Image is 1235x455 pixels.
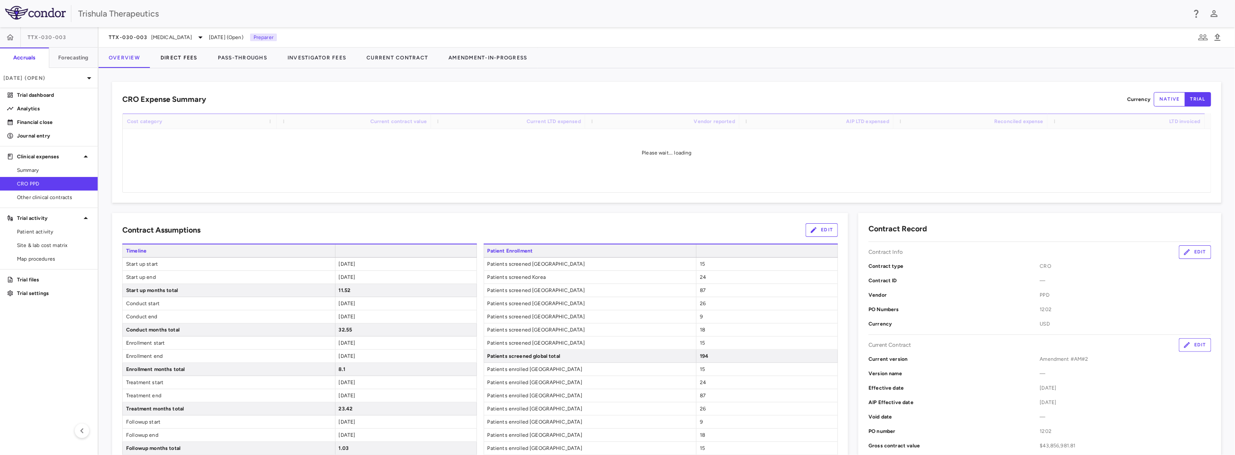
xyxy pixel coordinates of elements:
[339,353,355,359] span: [DATE]
[484,389,696,402] span: Patients enrolled [GEOGRAPHIC_DATA]
[1179,338,1211,352] button: Edit
[339,406,353,412] span: 23.42
[122,94,206,105] h6: CRO Expense Summary
[700,393,705,399] span: 87
[484,376,696,389] span: Patients enrolled [GEOGRAPHIC_DATA]
[1040,262,1211,270] span: CRO
[150,48,208,68] button: Direct Fees
[700,301,706,306] span: 26
[1040,277,1211,284] span: —
[339,366,345,372] span: 8.1
[17,153,81,160] p: Clinical expenses
[123,323,335,336] span: Conduct months total
[99,48,150,68] button: Overview
[339,445,349,451] span: 1.03
[868,248,903,256] p: Contract Info
[1040,355,1211,363] span: Amendment #AM#2
[700,366,705,372] span: 15
[700,314,703,320] span: 9
[868,341,911,349] p: Current Contract
[484,429,696,441] span: Patients enrolled [GEOGRAPHIC_DATA]
[17,289,91,297] p: Trial settings
[17,132,91,140] p: Journal entry
[17,214,81,222] p: Trial activity
[1040,370,1211,377] span: —
[1040,320,1211,328] span: USD
[339,261,355,267] span: [DATE]
[123,363,335,376] span: Enrollment months total
[868,370,1040,377] p: Version name
[700,261,705,267] span: 15
[700,432,705,438] span: 18
[122,225,200,236] h6: Contract Assumptions
[868,384,1040,392] p: Effective date
[17,194,91,201] span: Other clinical contracts
[1040,291,1211,299] span: PPD
[151,34,192,41] span: [MEDICAL_DATA]
[277,48,356,68] button: Investigator Fees
[868,262,1040,270] p: Contract type
[339,327,352,333] span: 32.55
[123,284,335,297] span: Start up months total
[868,291,1040,299] p: Vendor
[17,180,91,188] span: CRO PPD
[700,445,705,451] span: 15
[123,376,335,389] span: Treatment start
[1040,384,1211,392] span: [DATE]
[13,54,35,62] h6: Accruals
[868,306,1040,313] p: PO Numbers
[123,416,335,428] span: Followup start
[123,297,335,310] span: Conduct start
[17,228,91,236] span: Patient activity
[484,310,696,323] span: Patients screened [GEOGRAPHIC_DATA]
[123,389,335,402] span: Treatment end
[484,337,696,349] span: Patients screened [GEOGRAPHIC_DATA]
[208,48,277,68] button: Pass-Throughs
[700,353,708,359] span: 194
[700,406,706,412] span: 26
[484,258,696,270] span: Patients screened [GEOGRAPHIC_DATA]
[806,223,838,237] button: Edit
[1040,427,1211,435] span: 1202
[122,244,335,257] span: Timeline
[700,287,705,293] span: 87
[484,416,696,428] span: Patients enrolled [GEOGRAPHIC_DATA]
[123,271,335,284] span: Start up end
[58,54,89,62] h6: Forecasting
[250,34,277,41] p: Preparer
[17,276,91,284] p: Trial files
[123,402,335,415] span: Treatment months total
[339,287,351,293] span: 11.52
[1185,92,1211,107] button: trial
[1179,245,1211,259] button: Edit
[868,427,1040,435] p: PO number
[1040,442,1211,449] span: $43,856,981.81
[1040,413,1211,421] span: —
[642,150,691,156] span: Please wait... loading
[438,48,537,68] button: Amendment-In-Progress
[484,244,696,257] span: Patient Enrollment
[339,314,355,320] span: [DATE]
[339,274,355,280] span: [DATE]
[123,429,335,441] span: Followup end
[1127,95,1150,103] p: Currency
[700,340,705,346] span: 15
[17,91,91,99] p: Trial dashboard
[484,271,696,284] span: Patients screened Korea
[28,34,67,41] span: TTX-030-003
[868,277,1040,284] p: Contract ID
[339,340,355,346] span: [DATE]
[868,355,1040,363] p: Current version
[17,242,91,249] span: Site & lab cost matrix
[1040,306,1211,313] span: 1202
[209,34,243,41] span: [DATE] (Open)
[484,402,696,415] span: Patients enrolled [GEOGRAPHIC_DATA]
[339,419,355,425] span: [DATE]
[868,399,1040,406] p: AIP Effective date
[484,323,696,336] span: Patients screened [GEOGRAPHIC_DATA]
[700,327,705,333] span: 18
[1154,92,1185,107] button: native
[3,74,84,82] p: [DATE] (Open)
[700,419,703,425] span: 9
[339,301,355,306] span: [DATE]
